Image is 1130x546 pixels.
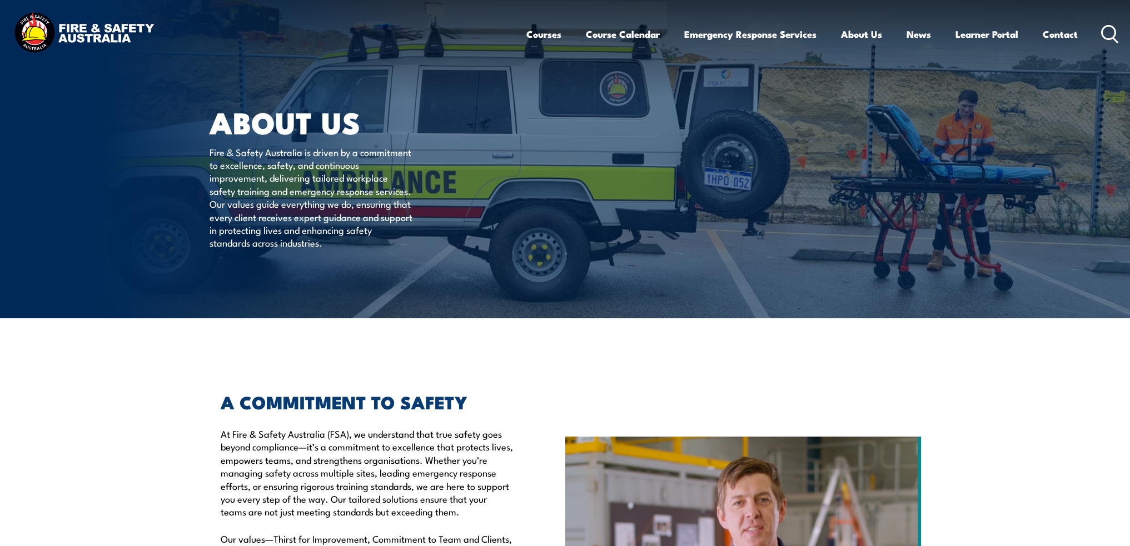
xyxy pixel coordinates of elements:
h2: A COMMITMENT TO SAFETY [221,394,514,409]
a: Learner Portal [955,19,1018,49]
a: Courses [526,19,561,49]
p: At Fire & Safety Australia (FSA), we understand that true safety goes beyond compliance—it’s a co... [221,427,514,518]
a: About Us [841,19,882,49]
a: Course Calendar [586,19,660,49]
a: News [907,19,931,49]
a: Contact [1043,19,1078,49]
p: Fire & Safety Australia is driven by a commitment to excellence, safety, and continuous improveme... [210,146,412,249]
h1: About Us [210,109,484,135]
a: Emergency Response Services [684,19,817,49]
